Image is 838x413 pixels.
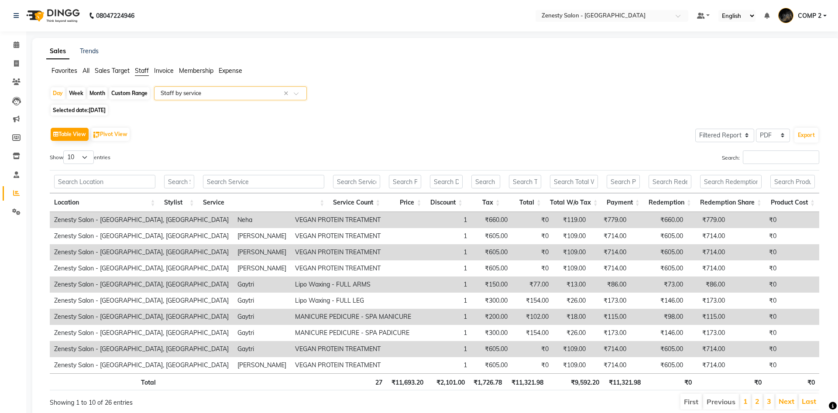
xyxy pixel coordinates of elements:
[233,212,291,228] td: Neha
[729,212,781,228] td: ₹0
[54,175,155,188] input: Search Location
[50,293,233,309] td: Zenesty Salon - [GEOGRAPHIC_DATA], [GEOGRAPHIC_DATA]
[164,175,194,188] input: Search Stylist
[50,228,233,244] td: Zenesty Salon - [GEOGRAPHIC_DATA], [GEOGRAPHIC_DATA]
[631,293,687,309] td: ₹146.00
[416,276,471,293] td: 1
[51,87,65,99] div: Day
[387,373,428,390] th: ₹11,693.20
[631,341,687,357] td: ₹605.00
[687,341,729,357] td: ₹714.00
[91,128,130,141] button: Pivot View
[291,341,416,357] td: VEGAN PROTEIN TREATMENT
[50,341,233,357] td: Zenesty Salon - [GEOGRAPHIC_DATA], [GEOGRAPHIC_DATA]
[729,260,781,276] td: ₹0
[548,373,604,390] th: ₹9,592.20
[50,244,233,260] td: Zenesty Salon - [GEOGRAPHIC_DATA], [GEOGRAPHIC_DATA]
[794,128,818,143] button: Export
[51,105,108,116] span: Selected date:
[50,357,233,373] td: Zenesty Salon - [GEOGRAPHIC_DATA], [GEOGRAPHIC_DATA]
[416,341,471,357] td: 1
[778,8,793,23] img: COMP 2
[553,244,590,260] td: ₹109.00
[631,212,687,228] td: ₹660.00
[687,309,729,325] td: ₹115.00
[687,244,729,260] td: ₹714.00
[160,193,199,212] th: Stylist: activate to sort column ascending
[50,325,233,341] td: Zenesty Salon - [GEOGRAPHIC_DATA], [GEOGRAPHIC_DATA]
[766,373,819,390] th: ₹0
[471,293,512,309] td: ₹300.00
[506,373,547,390] th: ₹11,321.98
[553,212,590,228] td: ₹119.00
[233,244,291,260] td: [PERSON_NAME]
[631,357,687,373] td: ₹605.00
[233,293,291,309] td: Gaytri
[329,193,385,212] th: Service Count: activate to sort column ascending
[330,373,386,390] th: 27
[471,276,512,293] td: ₹150.00
[553,325,590,341] td: ₹26.00
[798,11,821,20] span: COMP 2
[722,150,819,164] label: Search:
[471,357,512,373] td: ₹605.00
[553,309,590,325] td: ₹18.00
[416,325,471,341] td: 1
[428,373,469,390] th: ₹2,101.00
[512,260,553,276] td: ₹0
[89,107,106,113] span: [DATE]
[471,228,512,244] td: ₹605.00
[631,309,687,325] td: ₹98.00
[219,67,242,75] span: Expense
[766,193,819,212] th: Product Cost: activate to sort column ascending
[291,325,416,341] td: MANICURE PEDICURE - SPA PADICURE
[631,325,687,341] td: ₹146.00
[631,260,687,276] td: ₹605.00
[50,260,233,276] td: Zenesty Salon - [GEOGRAPHIC_DATA], [GEOGRAPHIC_DATA]
[645,373,696,390] th: ₹0
[179,67,213,75] span: Membership
[505,193,546,212] th: Total: activate to sort column ascending
[512,309,553,325] td: ₹102.00
[607,175,640,188] input: Search Payment
[233,325,291,341] td: Gaytri
[687,293,729,309] td: ₹173.00
[767,397,771,406] a: 3
[553,341,590,357] td: ₹109.00
[96,3,134,28] b: 08047224946
[590,341,631,357] td: ₹714.00
[416,309,471,325] td: 1
[687,325,729,341] td: ₹173.00
[467,193,505,212] th: Tax: activate to sort column ascending
[553,260,590,276] td: ₹109.00
[553,293,590,309] td: ₹26.00
[416,293,471,309] td: 1
[471,309,512,325] td: ₹200.00
[802,397,816,406] a: Last
[233,357,291,373] td: [PERSON_NAME]
[416,244,471,260] td: 1
[233,260,291,276] td: [PERSON_NAME]
[471,341,512,357] td: ₹605.00
[50,373,160,390] th: Total
[67,87,86,99] div: Week
[50,309,233,325] td: Zenesty Salon - [GEOGRAPHIC_DATA], [GEOGRAPHIC_DATA]
[687,357,729,373] td: ₹714.00
[154,67,174,75] span: Invoice
[553,357,590,373] td: ₹109.00
[590,325,631,341] td: ₹173.00
[80,47,99,55] a: Trends
[687,228,729,244] td: ₹714.00
[233,341,291,357] td: Gaytri
[63,150,94,164] select: Showentries
[87,87,107,99] div: Month
[631,228,687,244] td: ₹605.00
[291,357,416,373] td: VEGAN PROTEIN TREATMENT
[729,293,781,309] td: ₹0
[512,341,553,357] td: ₹0
[512,357,553,373] td: ₹0
[512,228,553,244] td: ₹0
[95,67,130,75] span: Sales Target
[471,260,512,276] td: ₹605.00
[512,276,553,293] td: ₹77.00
